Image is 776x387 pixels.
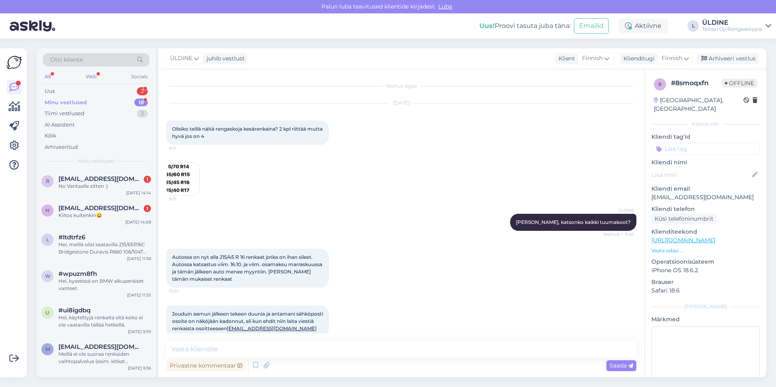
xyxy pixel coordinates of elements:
[651,315,760,324] p: Märkmed
[58,183,151,190] div: No Vantaalle sitten :)
[129,71,149,82] div: Socials
[58,234,85,241] span: #ltdtrfz6
[604,207,634,213] span: ÜLDINE
[652,170,750,179] input: Lisa nimi
[436,3,455,10] span: Luba
[688,20,699,32] div: L
[45,346,50,352] span: m
[45,207,50,213] span: h
[479,21,571,31] div: Proovi tasuta juba täna:
[45,310,50,316] span: u
[45,121,75,129] div: AI Assistent
[651,303,760,310] div: [PERSON_NAME]
[58,343,143,350] span: milja.laurila93@gmail.com
[58,350,151,365] div: Meillä ei ole suoraa renkaiden vaihtopalvelua (esim. kitkat nastoihin), mutta voimme arvioida nyk...
[134,99,148,107] div: 18
[45,273,50,279] span: w
[45,143,78,151] div: Arhiveeritud
[58,307,91,314] span: #ui8igdbq
[167,163,199,196] img: Attachment
[671,78,722,88] div: # 8smoqxfn
[137,110,148,118] div: 2
[58,270,97,277] span: #wpuzm8fh
[50,56,83,64] span: Otsi kliente
[619,19,668,33] div: Aktiivne
[203,54,245,63] div: juhib vestlust
[58,212,151,219] div: Kiitos kuitenkin😀
[169,145,199,151] span: 9:31
[170,54,192,63] span: ÜLDINE
[654,96,744,113] div: [GEOGRAPHIC_DATA], [GEOGRAPHIC_DATA]
[651,120,760,128] div: Kliendi info
[172,126,324,139] span: Olisiko teillä näitä rengaskoja kesärenkaina? 2 kpl riittää mutta hyvä jos on 4
[651,266,760,275] p: iPhone OS 18.6.2
[6,55,22,70] img: Askly Logo
[651,205,760,213] p: Kliendi telefon
[58,314,151,329] div: Hei, käytettyjä renkaita sitä koko ei ole vaatavilla tällää hetkellä.
[127,256,151,262] div: [DATE] 11:38
[127,292,151,298] div: [DATE] 11:35
[166,360,246,371] div: Privaatne kommentaar
[651,247,760,254] p: Vaata edasi ...
[702,19,771,32] a: ÜLDINETeinari Oy/Rengaskirppis
[604,231,634,237] span: Nähtud ✓ 9:40
[620,54,655,63] div: Klienditugi
[651,193,760,202] p: [EMAIL_ADDRESS][DOMAIN_NAME]
[172,254,323,282] span: Autossa on nyt alla 215/45 R 16 renkaat jotka on ihan sileet. Autossa katsastus viim. 16.10. ja v...
[128,329,151,335] div: [DATE] 9:39
[651,258,760,266] p: Operatsioonisüsteem
[651,158,760,167] p: Kliendi nimi
[166,82,636,90] div: Vestlus algas
[58,204,143,212] span: harri.t.laakso@gmail.com
[651,143,760,155] input: Lisa tag
[172,311,324,331] span: Jouduin aamun jälkeen tekeen duunia ja antamani sähköposti osoite on näköjään kadonnut, eli kun e...
[58,277,151,292] div: Hei, kyseessä on BMW alkuperäiset vanteet.
[651,213,717,224] div: Küsi telefoninumbrit
[137,87,148,95] div: 2
[651,236,715,244] a: [URL][DOMAIN_NAME]
[651,278,760,286] p: Brauser
[58,241,151,256] div: Hei, meillä olisi saatavilla 215/65R16C Bridgestone Duravis R660 106/104T [DATE],5-5mm 57,00€/kpl...
[128,365,151,371] div: [DATE] 9:36
[696,53,759,64] div: Arhiveeri vestlus
[125,219,151,225] div: [DATE] 14:08
[78,157,114,165] span: Minu vestlused
[651,185,760,193] p: Kliendi email
[516,219,631,225] span: [PERSON_NAME], katsonko kaikki tuumakoot?
[574,18,609,34] button: Emailid
[702,19,762,26] div: ÜLDINE
[45,110,84,118] div: Tiimi vestlused
[144,176,151,183] div: 1
[43,71,52,82] div: All
[702,26,762,32] div: Teinari Oy/Rengaskirppis
[651,286,760,295] p: Safari 18.6
[658,81,662,87] span: 8
[126,190,151,196] div: [DATE] 14:14
[45,87,55,95] div: Uus
[555,54,575,63] div: Klient
[58,175,143,183] span: rakujala@gmail.com
[227,325,317,331] a: [EMAIL_ADDRESS][DOMAIN_NAME]
[651,228,760,236] p: Klienditeekond
[144,205,151,212] div: 1
[45,132,56,140] div: Kõik
[651,133,760,141] p: Kliendi tag'id
[169,288,199,294] span: 13:34
[582,54,603,63] span: Finnish
[166,99,636,107] div: [DATE]
[45,99,87,107] div: Minu vestlused
[722,79,757,88] span: Offline
[46,236,49,243] span: l
[46,178,50,184] span: r
[169,196,200,202] span: 9:31
[479,22,495,30] b: Uus!
[84,71,98,82] div: Web
[610,362,633,369] span: Saada
[662,54,682,63] span: Finnish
